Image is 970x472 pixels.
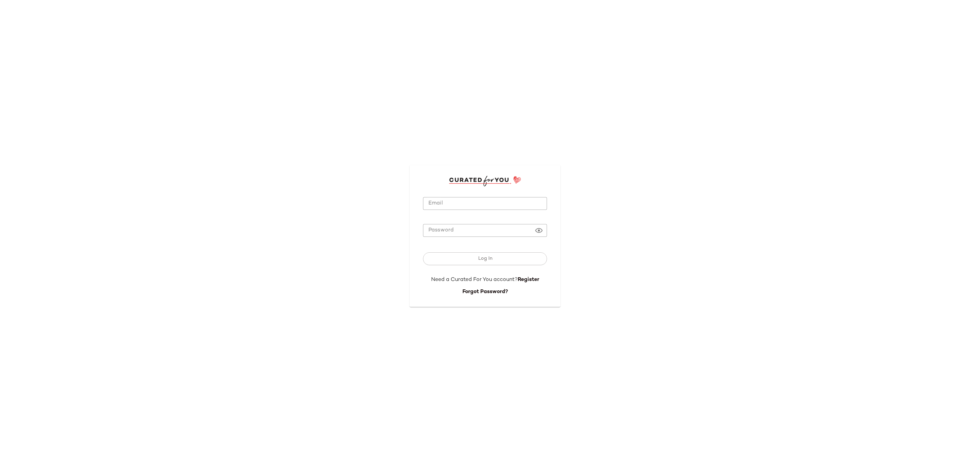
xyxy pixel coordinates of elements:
[478,256,492,261] span: Log In
[423,252,547,265] button: Log In
[431,277,518,283] span: Need a Curated For You account?
[449,176,521,186] img: cfy_login_logo.DGdB1djN.svg
[462,289,508,295] a: Forgot Password?
[518,277,539,283] a: Register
